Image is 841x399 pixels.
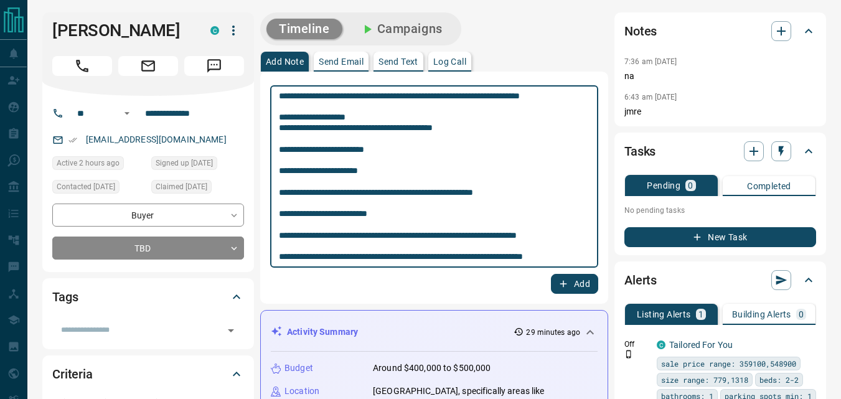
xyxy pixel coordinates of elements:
[156,157,213,169] span: Signed up [DATE]
[86,134,227,144] a: [EMAIL_ADDRESS][DOMAIN_NAME]
[222,322,240,339] button: Open
[624,201,816,220] p: No pending tasks
[57,157,120,169] span: Active 2 hours ago
[57,181,115,193] span: Contacted [DATE]
[624,105,816,118] p: jmre
[657,340,665,349] div: condos.ca
[52,180,145,197] div: Fri Aug 15 2025
[52,204,244,227] div: Buyer
[551,274,598,294] button: Add
[661,373,748,386] span: size range: 779,1318
[68,136,77,144] svg: Email Verified
[52,359,244,389] div: Criteria
[624,270,657,290] h2: Alerts
[624,227,816,247] button: New Task
[378,57,418,66] p: Send Text
[151,156,244,174] div: Tue May 23 2023
[52,56,112,76] span: Call
[52,364,93,384] h2: Criteria
[637,310,691,319] p: Listing Alerts
[624,16,816,46] div: Notes
[433,57,466,66] p: Log Call
[319,57,364,66] p: Send Email
[347,19,455,39] button: Campaigns
[624,93,677,101] p: 6:43 am [DATE]
[151,180,244,197] div: Fri Aug 15 2025
[266,57,304,66] p: Add Note
[120,106,134,121] button: Open
[624,70,816,83] p: na
[118,56,178,76] span: Email
[624,265,816,295] div: Alerts
[624,57,677,66] p: 7:36 am [DATE]
[266,19,342,39] button: Timeline
[624,339,649,350] p: Off
[732,310,791,319] p: Building Alerts
[284,362,313,375] p: Budget
[52,287,78,307] h2: Tags
[661,357,796,370] span: sale price range: 359100,548900
[52,237,244,260] div: TBD
[52,156,145,174] div: Mon Aug 18 2025
[688,181,693,190] p: 0
[624,136,816,166] div: Tasks
[647,181,680,190] p: Pending
[287,326,358,339] p: Activity Summary
[624,21,657,41] h2: Notes
[271,321,598,344] div: Activity Summary29 minutes ago
[669,340,733,350] a: Tailored For You
[156,181,207,193] span: Claimed [DATE]
[624,141,655,161] h2: Tasks
[284,385,319,398] p: Location
[759,373,799,386] span: beds: 2-2
[747,182,791,190] p: Completed
[373,362,491,375] p: Around $400,000 to $500,000
[624,350,633,359] svg: Push Notification Only
[52,282,244,312] div: Tags
[184,56,244,76] span: Message
[799,310,804,319] p: 0
[526,327,580,338] p: 29 minutes ago
[698,310,703,319] p: 1
[210,26,219,35] div: condos.ca
[52,21,192,40] h1: [PERSON_NAME]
